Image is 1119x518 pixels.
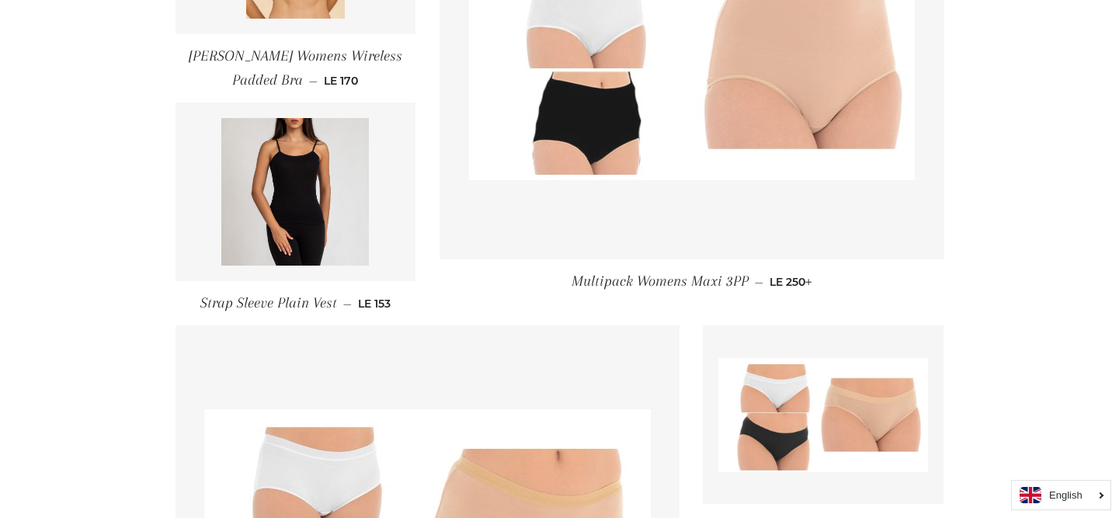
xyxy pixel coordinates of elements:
span: LE 250 [770,275,812,289]
a: English [1020,487,1103,503]
span: Strap Sleeve Plain Vest [200,294,337,311]
span: — [309,74,318,88]
span: LE 170 [324,74,358,88]
a: Strap Sleeve Plain Vest — LE 153 [175,281,416,325]
i: English [1049,490,1083,500]
span: — [343,297,352,311]
a: Multipack Womens Maxi 3PP — LE 250 [440,259,944,304]
span: — [755,275,763,289]
a: [PERSON_NAME] Womens Wireless Padded Bra — LE 170 [175,34,416,103]
span: LE 153 [358,297,391,311]
span: [PERSON_NAME] Womens Wireless Padded Bra [189,47,402,89]
span: Multipack Womens Maxi 3PP [572,273,749,290]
